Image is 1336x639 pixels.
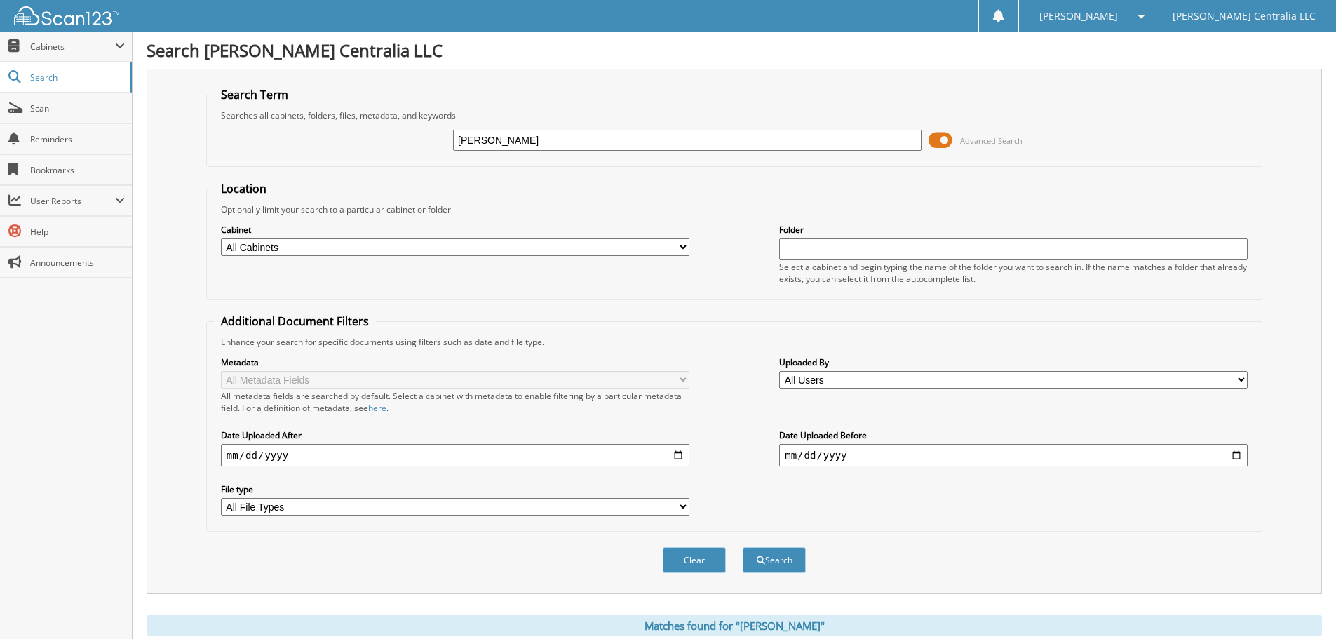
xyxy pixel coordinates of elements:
[30,102,125,114] span: Scan
[214,336,1255,348] div: Enhance your search for specific documents using filters such as date and file type.
[1173,12,1316,20] span: [PERSON_NAME] Centralia LLC
[30,72,123,83] span: Search
[147,39,1322,62] h1: Search [PERSON_NAME] Centralia LLC
[214,314,376,329] legend: Additional Document Filters
[221,356,689,368] label: Metadata
[30,41,115,53] span: Cabinets
[30,226,125,238] span: Help
[14,6,119,25] img: scan123-logo-white.svg
[779,356,1248,368] label: Uploaded By
[214,109,1255,121] div: Searches all cabinets, folders, files, metadata, and keywords
[30,133,125,145] span: Reminders
[221,390,689,414] div: All metadata fields are searched by default. Select a cabinet with metadata to enable filtering b...
[221,429,689,441] label: Date Uploaded After
[779,429,1248,441] label: Date Uploaded Before
[214,181,274,196] legend: Location
[214,203,1255,215] div: Optionally limit your search to a particular cabinet or folder
[221,444,689,466] input: start
[743,547,806,573] button: Search
[368,402,386,414] a: here
[30,257,125,269] span: Announcements
[221,224,689,236] label: Cabinet
[147,615,1322,636] div: Matches found for "[PERSON_NAME]"
[779,261,1248,285] div: Select a cabinet and begin typing the name of the folder you want to search in. If the name match...
[214,87,295,102] legend: Search Term
[30,195,115,207] span: User Reports
[779,444,1248,466] input: end
[960,135,1023,146] span: Advanced Search
[30,164,125,176] span: Bookmarks
[1039,12,1118,20] span: [PERSON_NAME]
[779,224,1248,236] label: Folder
[663,547,726,573] button: Clear
[221,483,689,495] label: File type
